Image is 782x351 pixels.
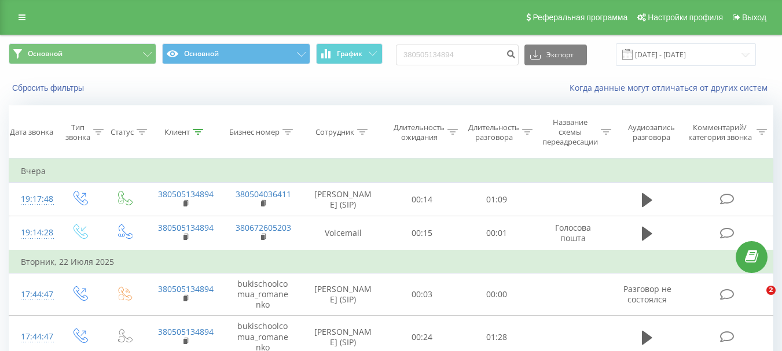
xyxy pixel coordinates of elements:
iframe: Intercom live chat [743,286,770,313]
a: 380672605203 [236,222,291,233]
span: Разговор не состоялся [623,283,671,305]
td: Вторник, 22 Июля 2025 [9,250,773,274]
td: 00:01 [460,216,534,250]
td: 01:09 [460,183,534,216]
td: 00:14 [385,183,460,216]
td: 00:15 [385,216,460,250]
div: Дата звонка [10,127,53,137]
span: Основной [28,49,63,58]
div: Тип звонка [65,123,90,142]
div: Аудиозапись разговора [622,123,681,142]
a: 380505134894 [158,222,214,233]
a: 380505134894 [158,326,214,337]
span: 2 [766,286,776,295]
a: Когда данные могут отличаться от других систем [570,82,773,93]
button: График [316,43,383,64]
div: Длительность разговора [468,123,519,142]
button: Экспорт [524,45,587,65]
div: Клиент [164,127,190,137]
span: График [337,50,362,58]
td: Voicemail [302,216,385,250]
td: bukischoolcomua_romanenko [224,273,302,316]
td: 00:00 [460,273,534,316]
div: Сотрудник [315,127,354,137]
td: Вчера [9,160,773,183]
span: Реферальная программа [533,13,627,22]
div: Название схемы переадресации [542,117,598,147]
a: 380505134894 [158,189,214,199]
button: Сбросить фильтры [9,83,90,93]
td: 00:03 [385,273,460,316]
td: [PERSON_NAME] (SIP) [302,183,385,216]
button: Основной [162,43,310,64]
a: 380504036411 [236,189,291,199]
div: 17:44:47 [21,326,45,348]
a: 380505134894 [158,283,214,294]
div: Комментарий/категория звонка [686,123,754,142]
div: Статус [111,127,134,137]
div: Бизнес номер [229,127,280,137]
div: 19:17:48 [21,188,45,210]
input: Поиск по номеру [396,45,519,65]
span: Настройки профиля [648,13,723,22]
button: Основной [9,43,156,64]
div: 19:14:28 [21,221,45,244]
td: Голосова пошта [534,216,612,250]
div: 17:44:47 [21,283,45,306]
span: Выход [742,13,766,22]
div: Длительность ожидания [394,123,445,142]
td: [PERSON_NAME] (SIP) [302,273,385,316]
